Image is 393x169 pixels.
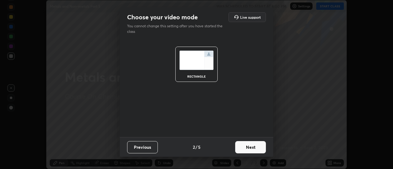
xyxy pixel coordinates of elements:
h4: 2 [193,144,195,150]
h4: 5 [198,144,200,150]
button: Next [235,141,266,153]
p: You cannot change this setting after you have started the class [127,23,227,34]
h2: Choose your video mode [127,13,198,21]
h4: / [196,144,197,150]
h5: Live support [240,15,261,19]
div: rectangle [184,75,209,78]
button: Previous [127,141,158,153]
img: normalScreenIcon.ae25ed63.svg [179,51,214,70]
